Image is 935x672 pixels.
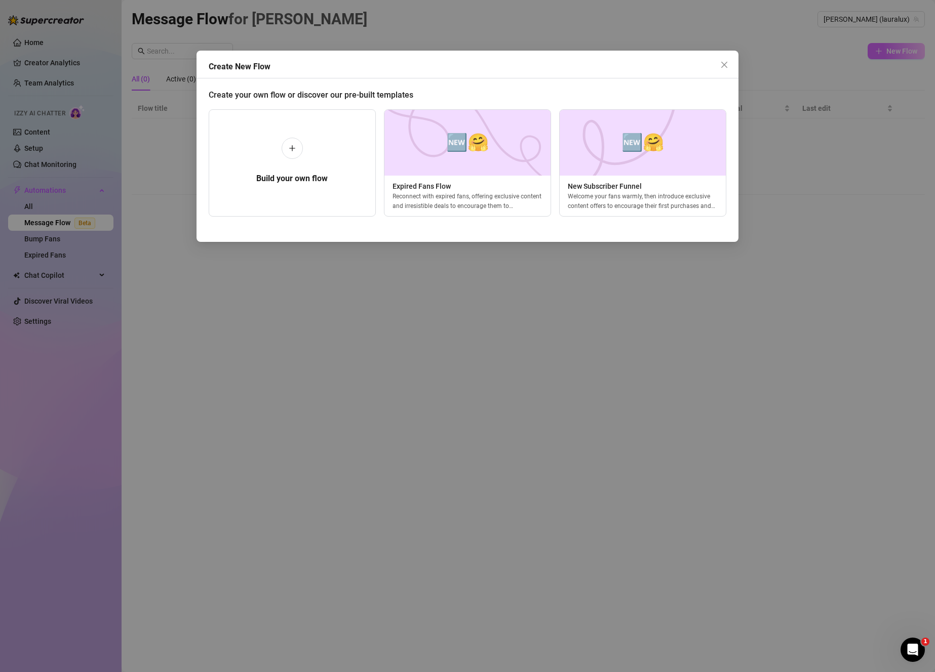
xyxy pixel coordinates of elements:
iframe: Intercom live chat [901,638,925,662]
span: Create your own flow or discover our pre-built templates [209,90,413,100]
button: Close [716,57,732,73]
h5: Build your own flow [256,173,328,185]
span: 🆕🤗 [446,129,489,156]
span: New Subscriber Funnel [560,181,726,192]
span: plus [289,145,296,152]
span: 1 [921,638,929,646]
span: close [720,61,728,69]
span: Close [716,61,732,69]
div: Create New Flow [209,61,738,73]
div: Reconnect with expired fans, offering exclusive content and irresistible deals to encourage them ... [384,192,551,210]
span: 🆕🤗 [621,129,664,156]
div: Welcome your fans warmly, then introduce exclusive content offers to encourage their first purcha... [560,192,726,210]
span: Expired Fans Flow [384,181,551,192]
